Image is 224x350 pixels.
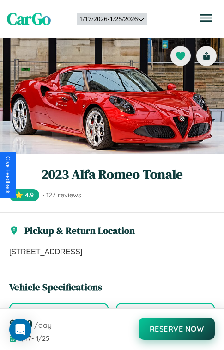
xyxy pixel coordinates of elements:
h3: Vehicle Specifications [9,280,102,294]
button: Reserve Now [139,318,215,340]
div: 1 / 17 / 2026 - 1 / 25 / 2026 [79,15,138,23]
span: · 127 reviews [43,191,81,199]
span: /day [34,320,52,330]
span: 1 / 17 - 1 / 25 [19,334,49,343]
span: ⭐ 4.9 [9,189,39,201]
p: [STREET_ADDRESS] [9,246,215,258]
div: Open Intercom Messenger [9,319,31,341]
span: CarGo [7,8,51,30]
h1: 2023 Alfa Romeo Tonale [9,165,215,184]
h3: Pickup & Return Location [24,224,135,237]
span: $ 200 [9,316,32,332]
div: Give Feedback [5,156,11,194]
